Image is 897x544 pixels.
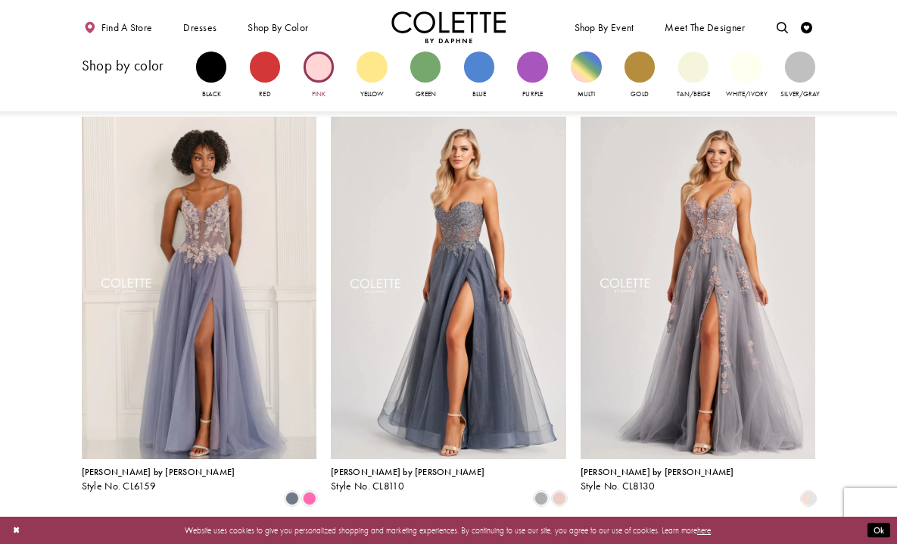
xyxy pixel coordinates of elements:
i: Platinum/Blush [802,492,815,505]
span: Gold [631,89,648,98]
button: Close Dialog [7,521,26,541]
a: Visit Colette by Daphne Style No. CL8110 Page [331,117,566,459]
a: here [697,525,711,536]
span: Black [202,89,221,98]
span: Red [259,89,270,98]
span: Style No. CL8130 [581,480,656,492]
span: Yellow [360,89,384,98]
span: Shop by color [248,22,308,33]
span: Shop by color [245,11,311,43]
span: Dresses [183,22,216,33]
h3: Shop by color [82,58,185,73]
span: Multi [578,89,595,98]
span: Green [416,89,436,98]
button: Submit Dialog [867,524,890,538]
span: Pink [312,89,325,98]
span: [PERSON_NAME] by [PERSON_NAME] [82,466,235,478]
a: Purple [517,52,547,100]
span: White/Ivory [726,89,768,98]
a: Green [410,52,441,100]
span: Meet the designer [665,22,745,33]
span: Style No. CL8110 [331,480,404,492]
i: Pink [303,492,316,505]
a: Visit Home Page [391,11,506,43]
a: Toggle search [774,11,791,43]
a: Visit Colette by Daphne Style No. CL6159 Page [82,117,317,459]
a: Pink [304,52,334,100]
span: Silver/Gray [780,89,820,98]
div: Colette by Daphne Style No. CL6159 [82,467,235,492]
a: Meet the designer [662,11,749,43]
a: White/Ivory [731,52,762,100]
a: Blue [464,52,494,100]
a: Visit Colette by Daphne Style No. CL8130 Page [581,117,816,459]
p: Website uses cookies to give you personalized shopping and marketing experiences. By continuing t... [83,523,814,538]
a: Tan/Beige [678,52,709,100]
img: Colette by Daphne [391,11,506,43]
span: Shop By Event [572,11,637,43]
a: Red [250,52,280,100]
i: Rose [553,492,566,505]
span: Find a store [101,22,153,33]
i: Slate [285,492,299,505]
a: Find a store [82,11,155,43]
span: Purple [522,89,542,98]
div: Colette by Daphne Style No. CL8110 [331,467,484,492]
a: Gold [624,52,655,100]
span: Dresses [180,11,220,43]
i: Steel [534,492,548,505]
a: Silver/Gray [785,52,815,100]
span: Tan/Beige [677,89,710,98]
span: [PERSON_NAME] by [PERSON_NAME] [331,466,484,478]
span: Blue [472,89,486,98]
span: [PERSON_NAME] by [PERSON_NAME] [581,466,734,478]
a: Multi [571,52,601,100]
span: Shop By Event [575,22,634,33]
a: Check Wishlist [799,11,816,43]
span: Style No. CL6159 [82,480,157,492]
div: Colette by Daphne Style No. CL8130 [581,467,734,492]
a: Black [196,52,226,100]
a: Yellow [357,52,387,100]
